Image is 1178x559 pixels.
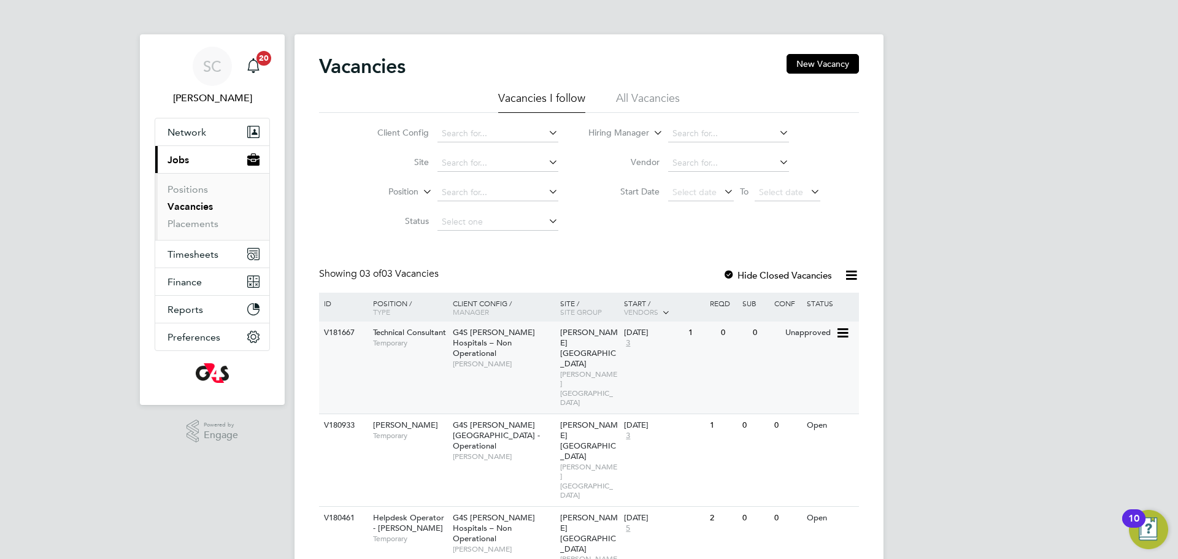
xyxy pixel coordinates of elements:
[624,420,704,431] div: [DATE]
[155,363,270,383] a: Go to home page
[187,420,239,443] a: Powered byEngage
[155,47,270,106] a: SC[PERSON_NAME]
[155,91,270,106] span: Samuel Clacker
[624,338,632,349] span: 3
[453,359,554,369] span: [PERSON_NAME]
[616,91,680,113] li: All Vacancies
[360,268,382,280] span: 03 of
[453,420,540,451] span: G4S [PERSON_NAME][GEOGRAPHIC_DATA] - Operational
[453,512,535,544] span: G4S [PERSON_NAME] Hospitals – Non Operational
[624,523,632,534] span: 5
[155,173,269,240] div: Jobs
[759,187,803,198] span: Select date
[453,452,554,461] span: [PERSON_NAME]
[453,544,554,554] span: [PERSON_NAME]
[204,420,238,430] span: Powered by
[373,338,447,348] span: Temporary
[167,304,203,315] span: Reports
[140,34,285,405] nav: Main navigation
[373,327,446,337] span: Technical Consultant
[155,268,269,295] button: Finance
[167,201,213,212] a: Vacancies
[437,184,558,201] input: Search for...
[453,327,535,358] span: G4S [PERSON_NAME] Hospitals – Non Operational
[736,183,752,199] span: To
[155,323,269,350] button: Preferences
[560,369,618,407] span: [PERSON_NAME][GEOGRAPHIC_DATA]
[358,215,429,226] label: Status
[453,307,489,317] span: Manager
[668,155,789,172] input: Search for...
[167,331,220,343] span: Preferences
[321,293,364,314] div: ID
[321,507,364,530] div: V180461
[560,462,618,500] span: [PERSON_NAME][GEOGRAPHIC_DATA]
[787,54,859,74] button: New Vacancy
[739,507,771,530] div: 0
[450,293,557,322] div: Client Config /
[739,414,771,437] div: 0
[498,91,585,113] li: Vacancies I follow
[621,293,707,323] div: Start /
[358,127,429,138] label: Client Config
[373,431,447,441] span: Temporary
[624,307,658,317] span: Vendors
[360,268,439,280] span: 03 Vacancies
[437,125,558,142] input: Search for...
[167,126,206,138] span: Network
[167,249,218,260] span: Timesheets
[624,431,632,441] span: 3
[155,118,269,145] button: Network
[771,507,803,530] div: 0
[624,513,704,523] div: [DATE]
[437,155,558,172] input: Search for...
[668,125,789,142] input: Search for...
[373,534,447,544] span: Temporary
[718,322,750,344] div: 0
[241,47,266,86] a: 20
[804,293,857,314] div: Status
[739,293,771,314] div: Sub
[560,307,602,317] span: Site Group
[579,127,649,139] label: Hiring Manager
[782,322,836,344] div: Unapproved
[373,307,390,317] span: Type
[204,430,238,441] span: Engage
[589,156,660,168] label: Vendor
[256,51,271,66] span: 20
[167,276,202,288] span: Finance
[348,186,418,198] label: Position
[560,512,618,554] span: [PERSON_NAME][GEOGRAPHIC_DATA]
[804,507,857,530] div: Open
[750,322,782,344] div: 0
[319,54,406,79] h2: Vacancies
[167,154,189,166] span: Jobs
[685,322,717,344] div: 1
[437,214,558,231] input: Select one
[707,414,739,437] div: 1
[707,293,739,314] div: Reqd
[1129,510,1168,549] button: Open Resource Center, 10 new notifications
[155,296,269,323] button: Reports
[723,269,832,281] label: Hide Closed Vacancies
[373,512,444,533] span: Helpdesk Operator - [PERSON_NAME]
[589,186,660,197] label: Start Date
[557,293,622,322] div: Site /
[771,414,803,437] div: 0
[155,146,269,173] button: Jobs
[804,414,857,437] div: Open
[364,293,450,322] div: Position /
[167,218,218,229] a: Placements
[672,187,717,198] span: Select date
[321,414,364,437] div: V180933
[560,420,618,461] span: [PERSON_NAME][GEOGRAPHIC_DATA]
[358,156,429,168] label: Site
[624,328,682,338] div: [DATE]
[167,183,208,195] a: Positions
[321,322,364,344] div: V181667
[155,241,269,268] button: Timesheets
[319,268,441,280] div: Showing
[771,293,803,314] div: Conf
[1128,519,1139,534] div: 10
[707,507,739,530] div: 2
